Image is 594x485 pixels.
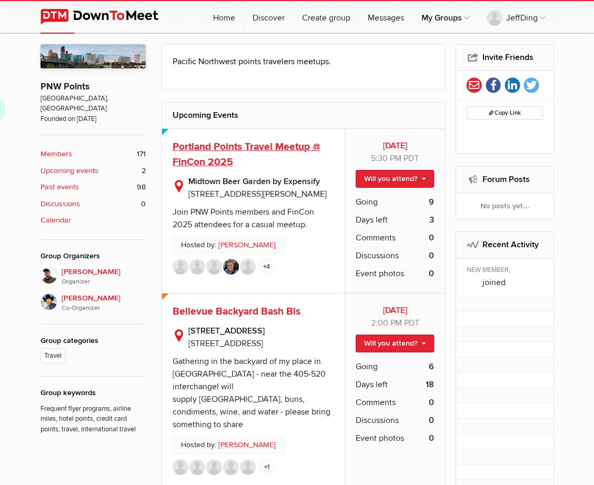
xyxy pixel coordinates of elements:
img: Blake P. [206,259,222,275]
p: joined [482,276,546,289]
p: Hosted by: [173,236,286,254]
b: 0 [429,414,434,427]
span: Days left [356,378,388,391]
a: Will you attend? [356,335,434,352]
a: Bellevue Backyard Bash Bis [173,305,300,318]
a: Will you attend? [356,170,434,188]
b: [DATE] [356,139,434,152]
b: Midtown Beer Garden by Expensify [188,175,335,188]
span: 0 [141,198,146,210]
b: 0 [429,249,434,262]
div: No posts yet... [456,193,553,218]
img: Dan Bielik [189,459,205,475]
span: Copy Link [489,109,521,116]
b: 3 [429,214,434,226]
img: Albert [240,459,256,475]
img: Stephan93859 [189,259,205,275]
div: Join PNW Points members and FinCon 2025 attendees for a casual meetup. [173,207,314,230]
i: Organizer [62,277,146,287]
a: Past events 98 [41,181,146,193]
div: Group keywords [41,387,146,399]
span: [STREET_ADDRESS][PERSON_NAME] [188,189,327,199]
h2: Upcoming Events [173,103,435,128]
div: Group Organizers [41,250,146,262]
b: Upcoming events [41,165,98,177]
img: Bornetraveller [240,259,256,275]
h2: Recent Activity [467,232,543,257]
span: Going [356,360,378,373]
span: Discussions [356,414,399,427]
span: 171 [137,148,146,160]
b: Discussions [41,198,80,210]
img: Dawn P [206,459,222,475]
a: Calendar [41,215,146,226]
img: Dave Nuttall [41,294,57,310]
a: Create group [294,1,359,33]
a: Discussions 0 [41,198,146,210]
a: Messages [359,1,412,33]
span: [STREET_ADDRESS] [188,338,263,349]
div: Group categories [41,335,146,347]
a: [PERSON_NAME] [218,439,276,451]
img: DownToMeet [41,9,175,25]
b: 0 [429,267,434,280]
a: +1 [259,459,275,475]
span: Founded on [DATE] [41,114,146,124]
span: America/Los_Angeles [404,318,419,328]
span: America/Los_Angeles [404,153,419,164]
span: 2 [142,165,146,177]
img: TanyaZ [173,459,188,475]
b: 0 [429,396,434,409]
a: Home [205,1,244,33]
a: [PERSON_NAME] [218,239,276,251]
p: Hosted by: [173,436,286,454]
span: 2:00 PM [371,318,402,328]
b: [DATE] [356,304,434,317]
b: [STREET_ADDRESS] [188,325,335,337]
b: Members [41,148,72,160]
a: Forum Posts [482,174,530,185]
p: Pacific Northwest points travelers meetups. [173,55,435,68]
p: Frequent flyer programs, airline miles, hotel points, credit card points, travel, international t... [41,399,146,435]
span: Event photos [356,267,404,280]
b: Past events [41,181,79,193]
a: Portland Points Travel Meetup @ FinCon 2025 [173,140,320,168]
a: Upcoming events 2 [41,165,146,177]
a: Discover [244,1,293,33]
img: Russ Revutski [223,259,239,275]
img: Stefan Krasowski [41,267,57,284]
span: [GEOGRAPHIC_DATA], [GEOGRAPHIC_DATA] [41,94,146,114]
b: Calendar [41,215,71,226]
img: TheRealCho [173,259,188,275]
span: [PERSON_NAME] [62,266,146,287]
a: Members 171 [41,148,146,160]
img: markrogo [223,459,239,475]
a: My Groups [413,1,478,33]
h2: Invite Friends [467,45,543,70]
span: 5:30 PM [371,153,401,164]
span: 98 [137,181,146,193]
span: Days left [356,214,388,226]
span: Event photos [356,432,404,444]
span: Comments [356,396,396,409]
span: [PERSON_NAME] [62,292,146,314]
b: 0 [429,231,434,244]
img: PNW Points [41,44,146,68]
b: 0 [429,432,434,444]
a: JeffDing [478,1,553,33]
b: 9 [429,196,434,208]
b: 18 [426,378,434,391]
div: Gathering in the backyard of my place in [GEOGRAPHIC_DATA] - near the 405-520 interchangeI will s... [173,356,330,430]
span: Comments [356,231,396,244]
a: +4 [259,259,275,275]
b: 6 [429,360,434,373]
i: Co-Organizer [62,304,146,313]
button: Copy Link [467,106,543,120]
a: [PERSON_NAME]Co-Organizer [41,287,146,314]
span: Going [356,196,378,208]
a: [PERSON_NAME]Organizer [41,267,146,287]
span: Discussions [356,249,399,262]
div: NEW MEMBER, [467,266,546,276]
